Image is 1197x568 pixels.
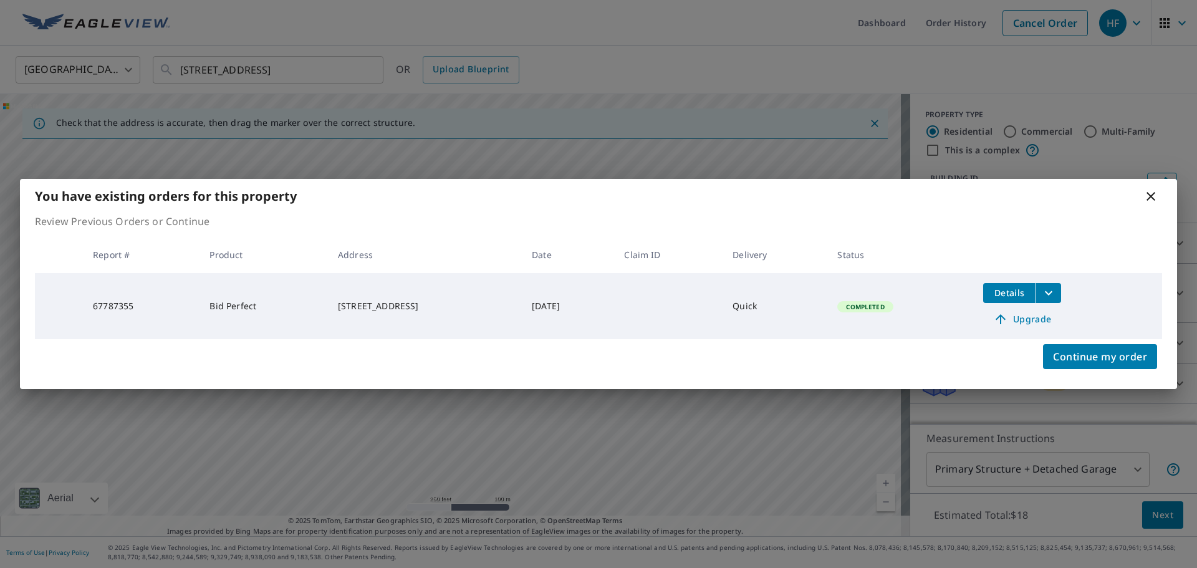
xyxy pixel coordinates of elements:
span: Completed [839,302,892,311]
a: Upgrade [983,309,1061,329]
div: [STREET_ADDRESS] [338,300,512,312]
th: Claim ID [614,236,723,273]
span: Upgrade [991,312,1054,327]
td: Quick [723,273,827,339]
span: Continue my order [1053,348,1147,365]
button: filesDropdownBtn-67787355 [1036,283,1061,303]
th: Report # [83,236,199,273]
b: You have existing orders for this property [35,188,297,205]
td: Bid Perfect [199,273,328,339]
th: Date [522,236,614,273]
button: detailsBtn-67787355 [983,283,1036,303]
span: Details [991,287,1028,299]
td: 67787355 [83,273,199,339]
th: Product [199,236,328,273]
p: Review Previous Orders or Continue [35,214,1162,229]
th: Status [827,236,973,273]
td: [DATE] [522,273,614,339]
th: Delivery [723,236,827,273]
th: Address [328,236,522,273]
button: Continue my order [1043,344,1157,369]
